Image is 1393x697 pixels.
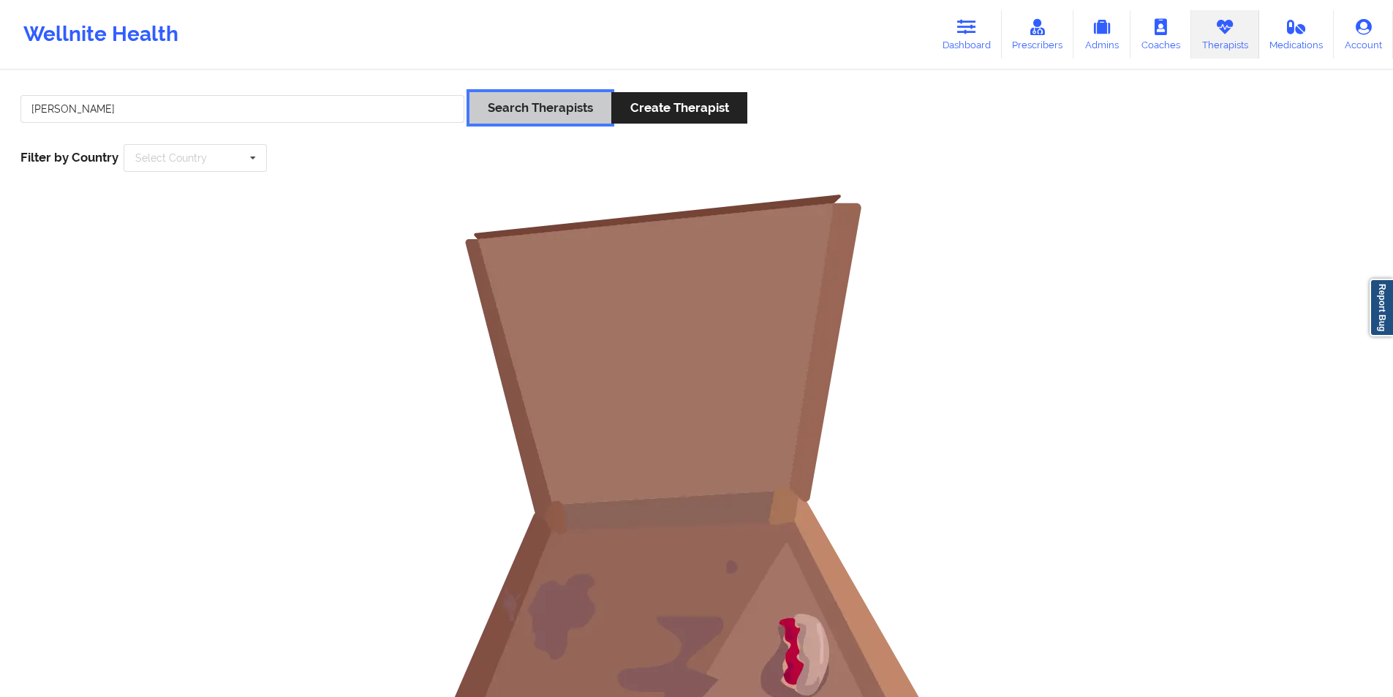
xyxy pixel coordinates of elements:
a: Coaches [1130,10,1191,59]
a: Prescribers [1002,10,1074,59]
button: Search Therapists [469,92,611,124]
a: Report Bug [1370,279,1393,336]
a: Dashboard [932,10,1002,59]
a: Therapists [1191,10,1259,59]
a: Account [1334,10,1393,59]
a: Admins [1073,10,1130,59]
a: Medications [1259,10,1335,59]
span: Filter by Country [20,150,118,165]
div: Select Country [135,153,207,163]
input: Search Keywords [20,95,464,123]
button: Create Therapist [611,92,747,124]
